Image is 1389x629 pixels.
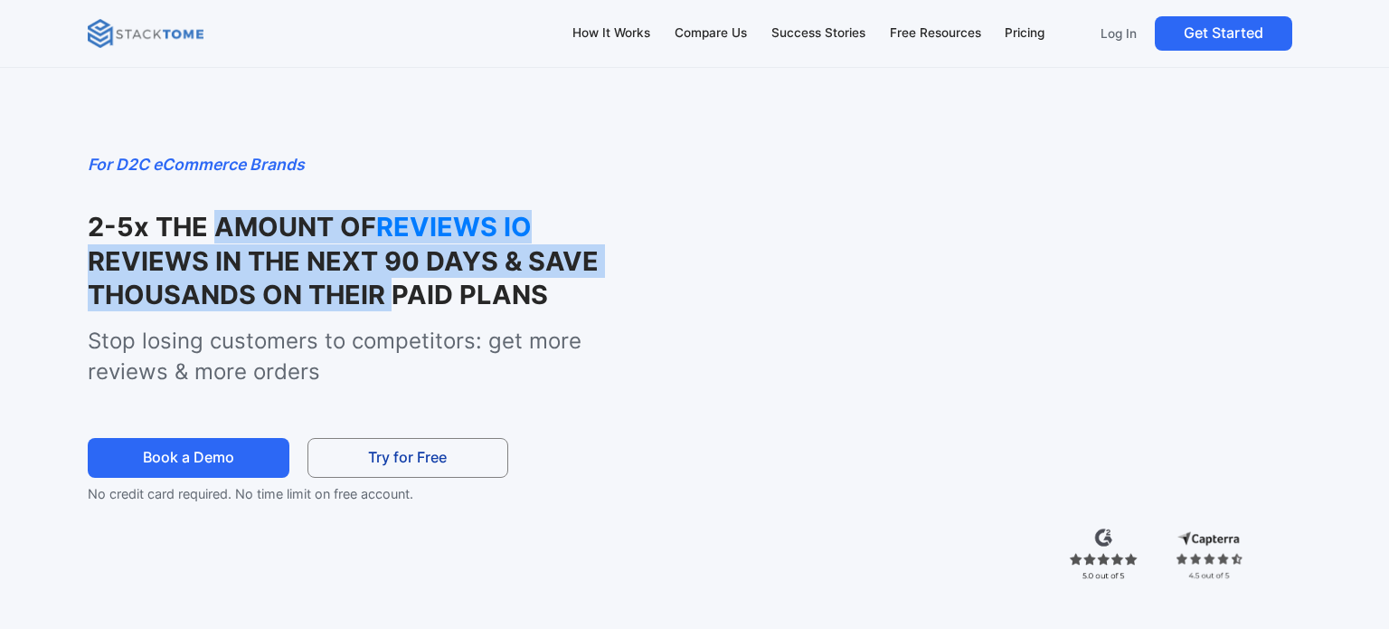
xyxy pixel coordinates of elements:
[666,14,756,52] a: Compare Us
[890,24,981,43] div: Free Resources
[307,438,508,479] a: Try for Free
[1090,16,1148,51] a: Log In
[997,14,1054,52] a: Pricing
[88,326,611,386] p: Stop losing customers to competitors: get more reviews & more orders
[564,14,659,52] a: How It Works
[881,14,989,52] a: Free Resources
[88,211,376,243] strong: 2-5x THE AMOUNT OF
[675,24,747,43] div: Compare Us
[572,24,650,43] div: How It Works
[88,155,305,174] em: For D2C eCommerce Brands
[88,483,534,505] p: No credit card required. No time limit on free account.
[1005,24,1044,43] div: Pricing
[771,24,865,43] div: Success Stories
[1101,25,1137,42] p: Log In
[88,245,599,310] strong: REVIEWS IN THE NEXT 90 DAYS & SAVE THOUSANDS ON THEIR PAID PLANS
[1155,16,1292,51] a: Get Started
[376,210,557,243] strong: REVIEWS IO
[88,438,288,479] a: Book a Demo
[651,152,1301,519] iframe: StackTome- product_demo 07.24 - 1.3x speed (1080p)
[762,14,874,52] a: Success Stories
